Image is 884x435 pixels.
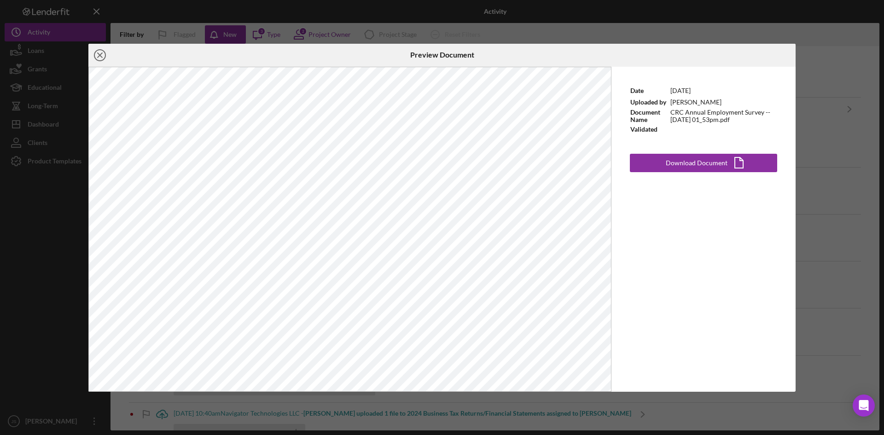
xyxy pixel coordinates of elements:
td: [PERSON_NAME] [670,97,777,108]
b: Document Name [630,108,660,123]
h6: Preview Document [410,51,474,59]
b: Validated [630,125,657,133]
div: Open Intercom Messenger [853,394,875,417]
b: Date [630,87,644,94]
td: [DATE] [670,85,777,97]
div: Download Document [666,154,727,172]
b: Uploaded by [630,98,666,106]
td: CRC Annual Employment Survey -- [DATE] 01_53pm.pdf [670,108,777,124]
button: Download Document [630,154,777,172]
